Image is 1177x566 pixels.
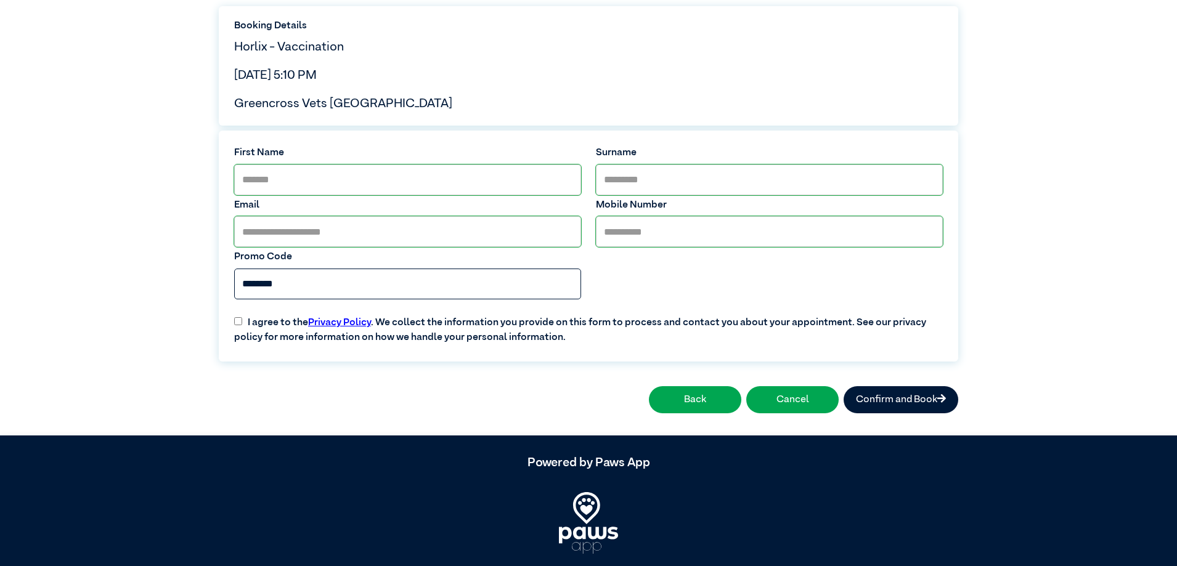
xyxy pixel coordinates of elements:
[234,317,242,325] input: I agree to thePrivacy Policy. We collect the information you provide on this form to process and ...
[596,198,943,212] label: Mobile Number
[234,249,581,264] label: Promo Code
[308,318,371,328] a: Privacy Policy
[234,18,943,33] label: Booking Details
[234,69,317,81] span: [DATE] 5:10 PM
[746,386,839,413] button: Cancel
[649,386,741,413] button: Back
[234,97,452,110] span: Greencross Vets [GEOGRAPHIC_DATA]
[234,145,581,160] label: First Name
[559,492,618,554] img: PawsApp
[596,145,943,160] label: Surname
[227,305,950,345] label: I agree to the . We collect the information you provide on this form to process and contact you a...
[219,455,958,470] h5: Powered by Paws App
[844,386,958,413] button: Confirm and Book
[234,198,581,212] label: Email
[234,41,344,53] span: Horlix - Vaccination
